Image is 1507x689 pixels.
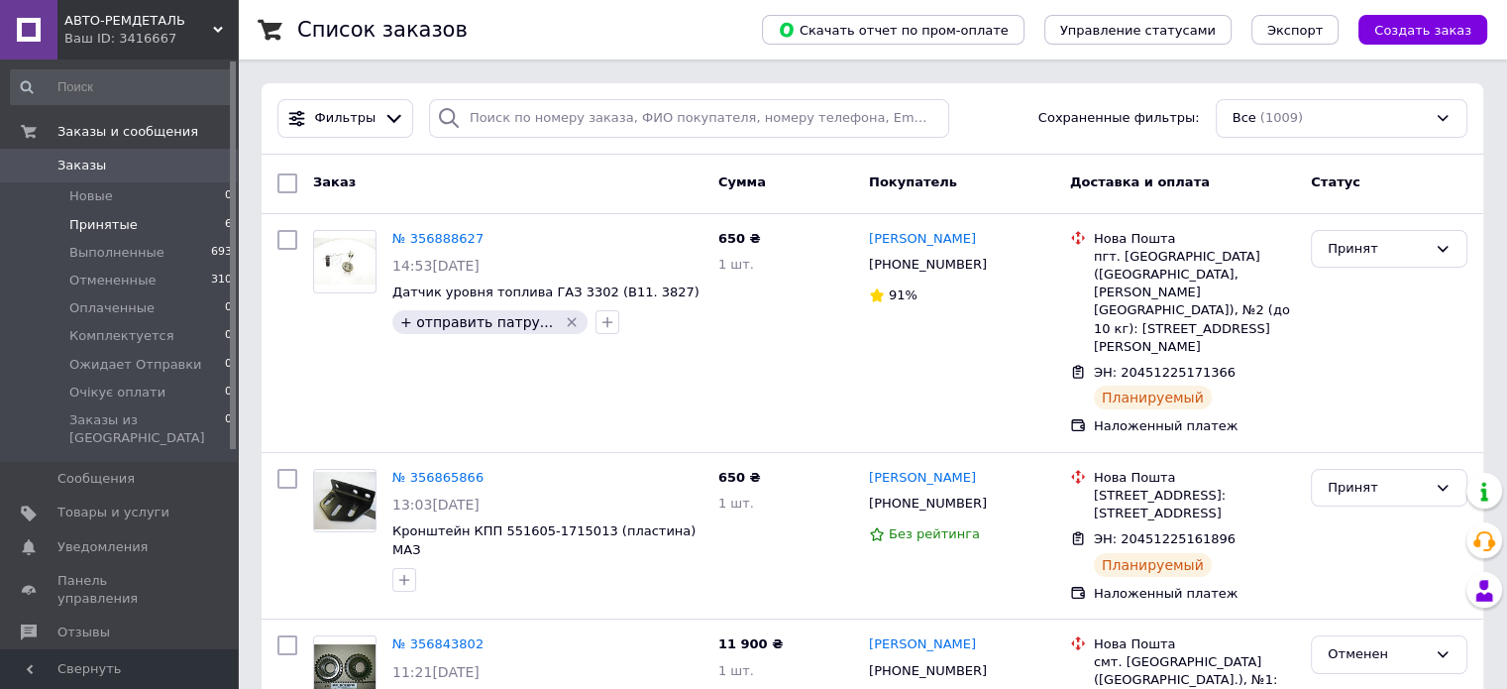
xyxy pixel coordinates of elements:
span: Заказы и сообщения [57,123,198,141]
span: 14:53[DATE] [392,258,480,274]
span: Все [1233,109,1256,128]
button: Создать заказ [1358,15,1487,45]
span: ЭН: 20451225161896 [1094,531,1236,546]
span: Комплектуется [69,327,173,345]
span: Управление статусами [1060,23,1216,38]
span: Заказы из [GEOGRAPHIC_DATA] [69,411,225,447]
span: Принятые [69,216,138,234]
span: 11 900 ₴ [718,636,783,651]
span: [PHONE_NUMBER] [869,496,987,511]
div: Планируемый [1094,553,1212,577]
a: Фото товару [313,469,377,532]
span: Новые [69,187,113,205]
a: [PERSON_NAME] [869,469,976,488]
span: Доставка и оплата [1070,174,1210,189]
span: 1 шт. [718,663,754,678]
img: Фото товару [314,238,376,285]
a: Фото товару [313,230,377,293]
span: Сообщения [57,470,135,488]
span: 11:21[DATE] [392,664,480,680]
a: [PERSON_NAME] [869,635,976,654]
span: 0 [225,356,232,374]
span: 0 [225,299,232,317]
span: 0 [225,411,232,447]
a: № 356843802 [392,636,484,651]
a: № 356888627 [392,231,484,246]
a: Создать заказ [1339,22,1487,37]
span: ЭН: 20451225171366 [1094,365,1236,380]
span: 650 ₴ [718,231,761,246]
span: 1 шт. [718,257,754,272]
div: Ваш ID: 3416667 [64,30,238,48]
span: 1 шт. [718,496,754,511]
span: 310 [211,272,232,289]
span: Заказы [57,157,106,174]
img: Фото товару [314,472,376,529]
span: Отзывы [57,624,110,641]
span: 693 [211,244,232,262]
button: Управление статусами [1044,15,1232,45]
button: Экспорт [1251,15,1339,45]
span: [PHONE_NUMBER] [869,257,987,272]
span: Создать заказ [1374,23,1471,38]
h1: Список заказов [297,18,468,42]
span: Скачать отчет по пром-оплате [778,21,1009,39]
span: 91% [889,287,917,302]
span: Уведомления [57,538,148,556]
span: Ожидает Отправки [69,356,202,374]
span: Сохраненные фильтры: [1038,109,1200,128]
div: Принят [1328,239,1427,260]
span: Покупатель [869,174,957,189]
div: пгт. [GEOGRAPHIC_DATA] ([GEOGRAPHIC_DATA], [PERSON_NAME][GEOGRAPHIC_DATA]), №2 (до 10 кг): [STREE... [1094,248,1295,356]
button: Скачать отчет по пром-оплате [762,15,1024,45]
svg: Удалить метку [564,314,580,330]
div: [STREET_ADDRESS]: [STREET_ADDRESS] [1094,487,1295,522]
div: Нова Пошта [1094,230,1295,248]
span: 6 [225,216,232,234]
span: 0 [225,327,232,345]
span: 0 [225,187,232,205]
a: № 356865866 [392,470,484,485]
span: Товары и услуги [57,504,169,521]
div: Нова Пошта [1094,635,1295,653]
a: [PERSON_NAME] [869,230,976,249]
span: + отправить патру... [400,314,553,330]
span: Статус [1311,174,1360,189]
div: Наложенный платеж [1094,585,1295,603]
div: Наложенный платеж [1094,417,1295,435]
span: Очікує оплати [69,384,165,402]
span: Заказ [313,174,356,189]
div: Принят [1328,478,1427,499]
span: Сумма [718,174,766,189]
span: [PHONE_NUMBER] [869,663,987,678]
span: Панель управления [57,572,183,608]
a: Кронштейн КПП 551605-1715013 (пластина) МАЗ [392,523,696,557]
span: 650 ₴ [718,470,761,485]
span: Отмененные [69,272,156,289]
input: Поиск по номеру заказа, ФИО покупателя, номеру телефона, Email, номеру накладной [429,99,949,138]
span: Без рейтинга [889,526,980,541]
span: Оплаченные [69,299,155,317]
span: 13:03[DATE] [392,497,480,513]
span: АВТО-РЕМДЕТАЛЬ [64,12,213,30]
div: Отменен [1328,644,1427,665]
div: Нова Пошта [1094,469,1295,487]
span: Выполненные [69,244,164,262]
input: Поиск [10,69,234,105]
span: 0 [225,384,232,402]
span: (1009) [1260,110,1303,125]
a: Датчик уровня топлива ГАЗ 3302 (В11. 3827) [392,285,700,299]
span: Экспорт [1267,23,1323,38]
div: Планируемый [1094,386,1212,409]
span: Фильтры [315,109,377,128]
